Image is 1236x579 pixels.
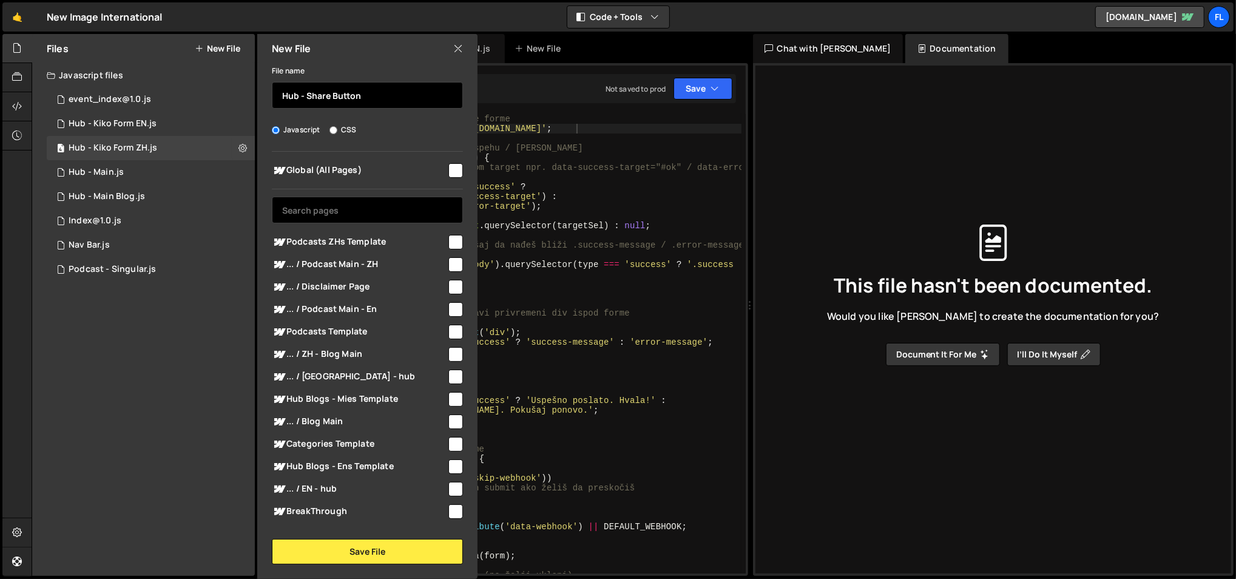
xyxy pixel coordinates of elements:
label: File name [272,65,305,77]
h2: New File [272,42,311,55]
span: Podcasts Template [272,325,447,339]
button: Save [674,78,732,100]
div: Documentation [905,34,1008,63]
div: 15795/46353.js [47,185,255,209]
span: Categories Template [272,437,447,452]
button: I’ll do it myself [1007,343,1101,366]
div: Podcast - Singular.js [69,264,156,275]
div: event_index@1.0.js [69,94,151,105]
input: Name [272,82,463,109]
button: New File [195,44,240,53]
div: Not saved to prod [606,84,666,94]
span: ... / Blog Main [272,415,447,429]
span: ... / ZH - Blog Main [272,347,447,362]
span: ... / EN - hub [272,482,447,496]
div: Hub - Kiko Form ZH.js [69,143,157,154]
span: ... / Disclaimer Page [272,280,447,294]
div: Index@1.0.js [69,215,121,226]
div: New File [515,42,566,55]
span: Would you like [PERSON_NAME] to create the documentation for you? [827,310,1159,323]
div: 15795/42190.js [47,87,255,112]
button: Save File [272,539,463,564]
div: Nav Bar.js [69,240,110,251]
div: New Image International [47,10,163,24]
span: BreakThrough [272,504,447,519]
span: ... / Podcast Main - En [272,302,447,317]
button: Document it for me [886,343,1000,366]
span: Podcasts ZHs Template [272,235,447,249]
span: Hub Blogs - Ens Template [272,459,447,474]
div: Hub - Main.js [69,167,124,178]
div: Hub - Main Blog.js [69,191,145,202]
a: 🤙 [2,2,32,32]
h2: Files [47,42,69,55]
span: 4 [57,144,64,154]
span: This file hasn't been documented. [834,276,1152,295]
span: ... / [GEOGRAPHIC_DATA] - hub [272,370,447,384]
div: Hub - Kiko Form EN.js [47,112,255,136]
a: [DOMAIN_NAME] [1095,6,1204,28]
span: Global (All Pages) [272,163,447,178]
: 15795/46556.js [47,257,255,282]
label: Javascript [272,124,320,136]
div: 15795/46323.js [47,160,255,185]
input: Javascript [272,126,280,134]
div: Chat with [PERSON_NAME] [753,34,903,63]
button: Code + Tools [567,6,669,28]
div: 15795/47618.js [47,136,255,160]
div: 15795/44313.js [47,209,255,233]
input: CSS [329,126,337,134]
div: Hub - Kiko Form EN.js [69,118,157,129]
div: 15795/46513.js [47,233,255,257]
div: Javascript files [32,63,255,87]
label: CSS [329,124,356,136]
input: Search pages [272,197,463,223]
span: Hub Blogs - Mies Template [272,392,447,407]
a: Fl [1208,6,1230,28]
span: ... / Podcast Main - ZH [272,257,447,272]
